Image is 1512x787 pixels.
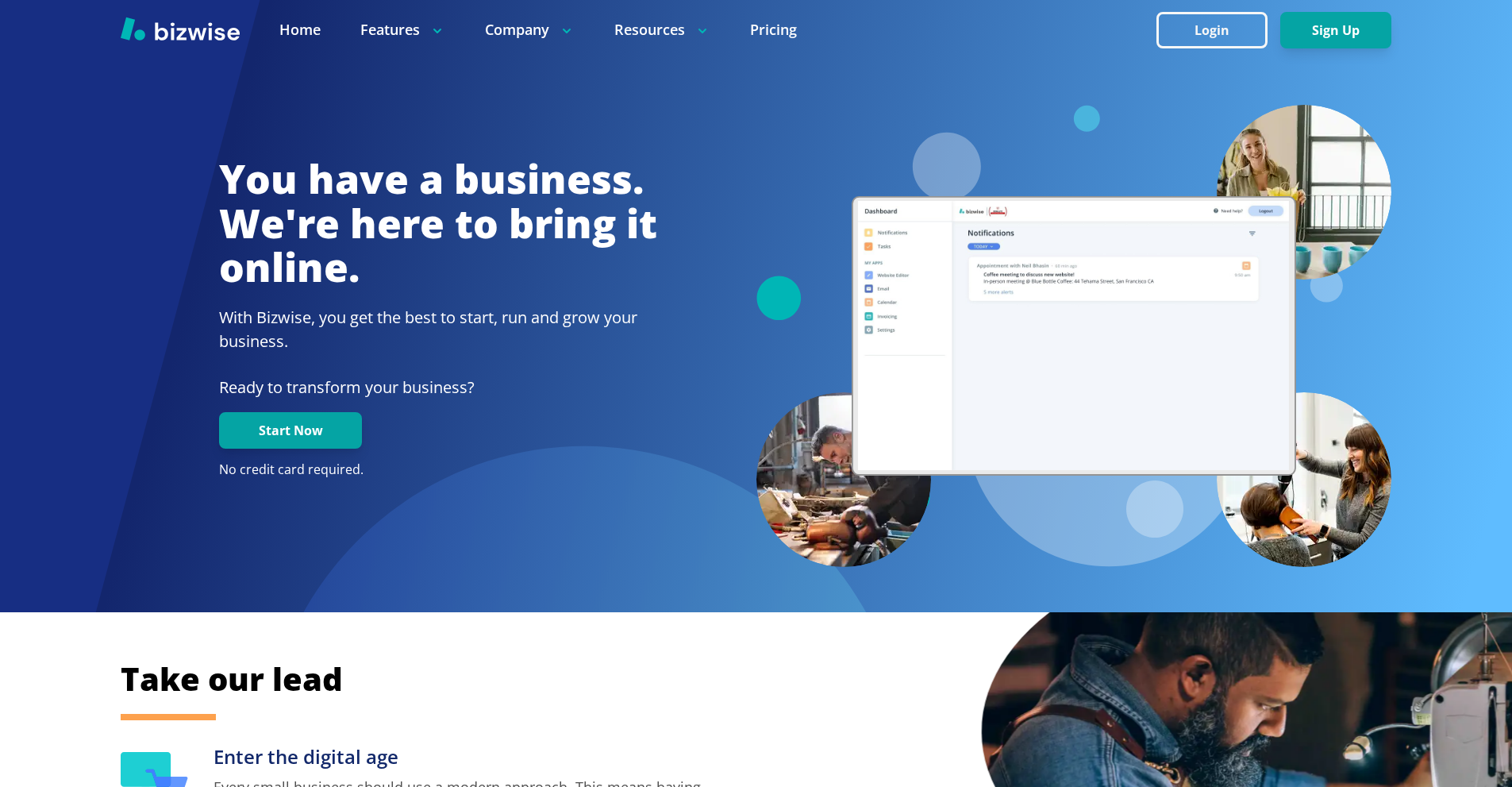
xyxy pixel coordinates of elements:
[485,20,575,40] p: Company
[360,20,445,40] p: Features
[219,461,657,479] p: No credit card required.
[219,376,657,399] p: Ready to transform your business?
[1156,23,1280,38] a: Login
[219,157,657,290] h1: You have a business. We're here to bring it online.
[1156,12,1268,48] button: Login
[279,20,321,40] a: Home
[121,17,240,41] img: Bizwise Logo
[121,658,1311,700] h2: Take our lead
[214,744,716,770] h3: Enter the digital age
[1280,23,1391,38] a: Sign Up
[219,412,362,449] button: Start Now
[1280,12,1391,48] button: Sign Up
[614,20,710,40] p: Resources
[219,423,362,438] a: Start Now
[750,20,797,40] a: Pricing
[219,306,657,353] h2: With Bizwise, you get the best to start, run and grow your business.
